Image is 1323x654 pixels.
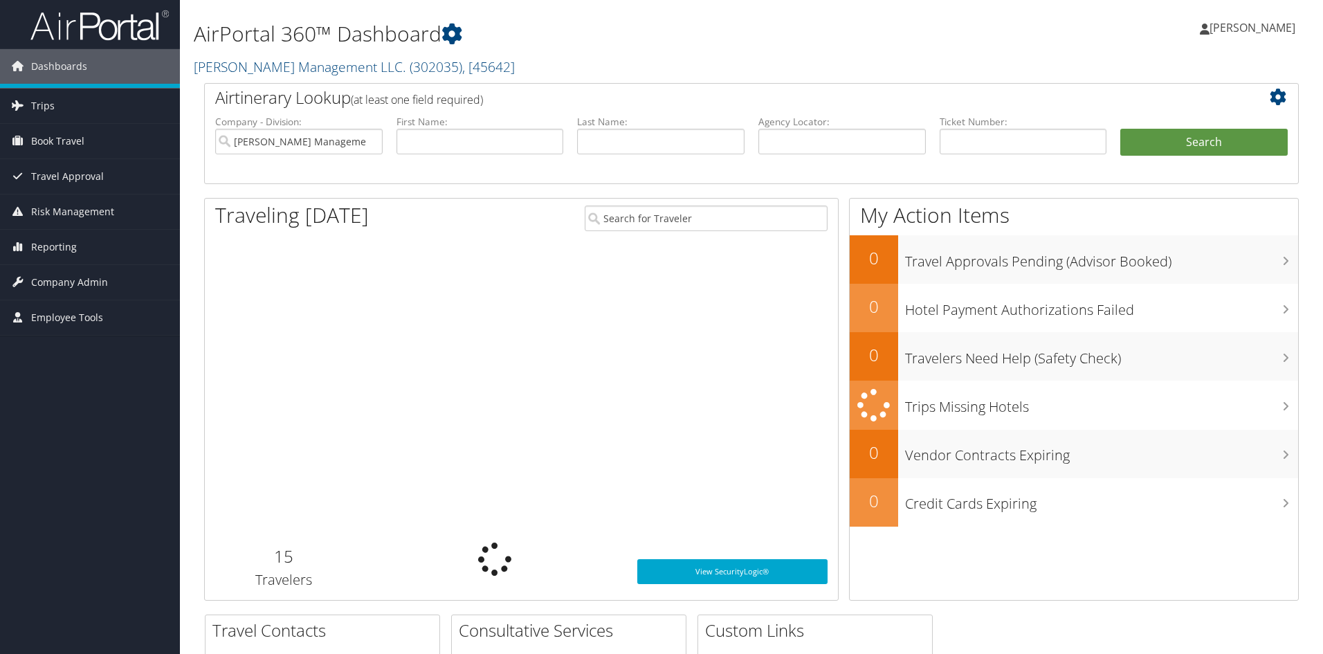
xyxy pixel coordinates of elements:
span: Risk Management [31,194,114,229]
span: Dashboards [31,49,87,84]
span: Travel Approval [31,159,104,194]
input: Search for Traveler [585,206,828,231]
h2: 0 [850,489,898,513]
a: 0Hotel Payment Authorizations Failed [850,284,1298,332]
a: [PERSON_NAME] Management LLC. [194,57,515,76]
h3: Travelers Need Help (Safety Check) [905,342,1298,368]
span: [PERSON_NAME] [1210,20,1295,35]
h2: 0 [850,441,898,464]
h3: Travelers [215,570,353,590]
h3: Vendor Contracts Expiring [905,439,1298,465]
h3: Travel Approvals Pending (Advisor Booked) [905,245,1298,271]
h1: Traveling [DATE] [215,201,369,230]
label: First Name: [396,115,564,129]
span: , [ 45642 ] [462,57,515,76]
h2: 0 [850,246,898,270]
a: 0Travelers Need Help (Safety Check) [850,332,1298,381]
a: 0Vendor Contracts Expiring [850,430,1298,478]
h3: Trips Missing Hotels [905,390,1298,417]
h1: My Action Items [850,201,1298,230]
h2: Custom Links [705,619,932,642]
a: 0Travel Approvals Pending (Advisor Booked) [850,235,1298,284]
label: Agency Locator: [758,115,926,129]
h2: Consultative Services [459,619,686,642]
span: Trips [31,89,55,123]
img: airportal-logo.png [30,9,169,42]
h1: AirPortal 360™ Dashboard [194,19,938,48]
span: Employee Tools [31,300,103,335]
a: [PERSON_NAME] [1200,7,1309,48]
span: Reporting [31,230,77,264]
h2: 15 [215,545,353,568]
h2: Travel Contacts [212,619,439,642]
span: Company Admin [31,265,108,300]
h3: Credit Cards Expiring [905,487,1298,514]
span: (at least one field required) [351,92,483,107]
label: Company - Division: [215,115,383,129]
h2: 0 [850,295,898,318]
button: Search [1120,129,1288,156]
label: Ticket Number: [940,115,1107,129]
h3: Hotel Payment Authorizations Failed [905,293,1298,320]
span: ( 302035 ) [410,57,462,76]
h2: Airtinerary Lookup [215,86,1196,109]
a: Trips Missing Hotels [850,381,1298,430]
a: 0Credit Cards Expiring [850,478,1298,527]
a: View SecurityLogic® [637,559,828,584]
span: Book Travel [31,124,84,158]
h2: 0 [850,343,898,367]
label: Last Name: [577,115,745,129]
